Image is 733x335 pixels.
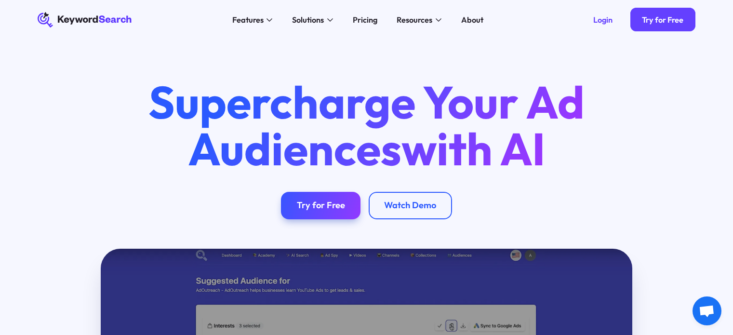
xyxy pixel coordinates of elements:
div: Resources [397,14,432,26]
div: Pricing [353,14,377,26]
div: Watch Demo [384,200,436,211]
div: Features [232,14,264,26]
div: Open chat [693,296,721,325]
a: About [455,12,489,28]
span: with AI [401,120,546,177]
div: Try for Free [297,200,345,211]
a: Login [581,8,624,31]
div: Solutions [292,14,324,26]
div: About [461,14,483,26]
a: Try for Free [630,8,695,31]
h1: Supercharge Your Ad Audiences [130,79,602,172]
div: Try for Free [642,15,683,25]
a: Pricing [347,12,383,28]
a: Try for Free [281,192,360,219]
div: Login [593,15,613,25]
